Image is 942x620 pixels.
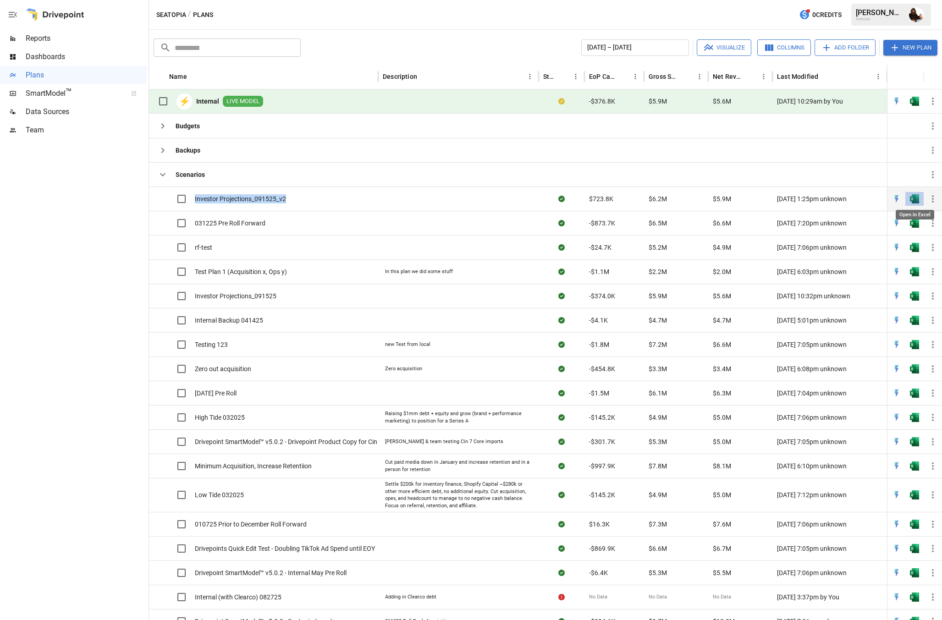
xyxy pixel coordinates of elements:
[744,70,757,83] button: Sort
[589,568,608,577] span: -$6.4K
[385,459,532,473] div: Cut paid media down in January and increase retention and in a person for retention
[195,544,375,553] span: Drivepoints Quick Edit Test - Doubling TikTok Ad Spend until EOY
[910,520,919,529] div: Open in Excel
[195,389,237,398] span: [DATE] Pre Roll
[892,520,901,529] img: quick-edit-flash.b8aec18c.svg
[26,88,121,99] span: SmartModel
[910,340,919,349] img: excel-icon.76473adf.svg
[649,73,679,80] div: Gross Sales
[910,364,919,373] div: Open in Excel
[649,219,667,228] span: $6.5M
[910,97,919,106] img: excel-icon.76473adf.svg
[713,267,731,276] span: $2.0M
[892,461,901,471] div: Open in Quick Edit
[772,259,887,284] div: [DATE] 6:03pm unknown
[558,219,565,228] div: Sync complete
[649,413,667,422] span: $4.9M
[697,39,751,56] button: Visualize
[892,243,901,252] img: quick-edit-flash.b8aec18c.svg
[385,410,532,424] div: Raising $1mm debt + equity and grow (brand + performance marketing) to position for a Series A
[176,170,205,179] b: Scenarios
[713,243,731,252] span: $4.9M
[892,520,901,529] div: Open in Quick Edit
[589,364,615,373] span: -$454.8K
[892,267,901,276] div: Open in Quick Edit
[892,544,901,553] img: quick-edit-flash.b8aec18c.svg
[892,364,901,373] img: quick-edit-flash.b8aec18c.svg
[772,211,887,235] div: [DATE] 7:20pm unknown
[910,413,919,422] img: excel-icon.76473adf.svg
[713,593,731,601] span: No Data
[772,429,887,454] div: [DATE] 7:05pm unknown
[910,413,919,422] div: Open in Excel
[872,70,885,83] button: Last Modified column menu
[556,70,569,83] button: Sort
[558,291,565,301] div: Sync complete
[713,219,731,228] span: $6.6M
[385,341,430,348] div: new Test from local
[569,70,582,83] button: Status column menu
[910,437,919,446] div: Open in Excel
[589,413,615,422] span: -$145.2K
[910,316,919,325] div: Open in Excel
[649,291,667,301] span: $5.9M
[195,593,281,602] span: Internal (with Clearco) 082725
[713,73,744,80] div: Net Revenue
[910,461,919,471] img: excel-icon.76473adf.svg
[649,520,667,529] span: $7.3M
[892,461,901,471] img: quick-edit-flash.b8aec18c.svg
[558,490,565,499] div: Sync complete
[558,340,565,349] div: Sync complete
[910,194,919,203] img: excel-icon.76473adf.svg
[892,219,901,228] img: quick-edit-flash.b8aec18c.svg
[819,70,832,83] button: Sort
[892,437,901,446] div: Open in Quick Edit
[910,364,919,373] img: excel-icon.76473adf.svg
[713,364,731,373] span: $3.4M
[558,194,565,203] div: Sync complete
[772,357,887,381] div: [DATE] 6:08pm unknown
[892,593,901,602] img: quick-edit-flash.b8aec18c.svg
[910,568,919,577] img: excel-icon.76473adf.svg
[616,70,629,83] button: Sort
[26,106,147,117] span: Data Sources
[892,219,901,228] div: Open in Quick Edit
[649,389,667,398] span: $6.1M
[589,340,609,349] span: -$1.8M
[777,73,818,80] div: Last Modified
[680,70,693,83] button: Sort
[649,593,667,601] span: No Data
[385,268,453,275] div: In this plan we did some stuff
[910,291,919,301] div: Open in Excel
[418,70,431,83] button: Sort
[892,490,901,499] img: quick-edit-flash.b8aec18c.svg
[772,235,887,259] div: [DATE] 7:06pm unknown
[909,7,924,22] img: Ryan Dranginis
[892,340,901,349] div: Open in Quick Edit
[589,490,615,499] span: -$145.2K
[385,438,503,445] div: [PERSON_NAME] & team testing Cin 7 Core imports
[910,340,919,349] div: Open in Excel
[713,461,731,471] span: $8.1M
[558,437,565,446] div: Sync complete
[910,437,919,446] img: excel-icon.76473adf.svg
[188,70,201,83] button: Sort
[910,243,919,252] div: Open in Excel
[649,544,667,553] span: $6.6M
[581,39,689,56] button: [DATE] – [DATE]
[558,413,565,422] div: Sync complete
[649,316,667,325] span: $4.7M
[910,593,919,602] img: excel-icon.76473adf.svg
[649,267,667,276] span: $2.2M
[910,267,919,276] img: excel-icon.76473adf.svg
[649,194,667,203] span: $6.2M
[589,267,609,276] span: -$1.1M
[713,194,731,203] span: $5.9M
[589,316,608,325] span: -$4.1K
[176,121,200,131] b: Budgets
[892,291,901,301] img: quick-edit-flash.b8aec18c.svg
[772,512,887,536] div: [DATE] 7:06pm unknown
[892,267,901,276] img: quick-edit-flash.b8aec18c.svg
[772,332,887,357] div: [DATE] 7:05pm unknown
[558,544,565,553] div: Sync complete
